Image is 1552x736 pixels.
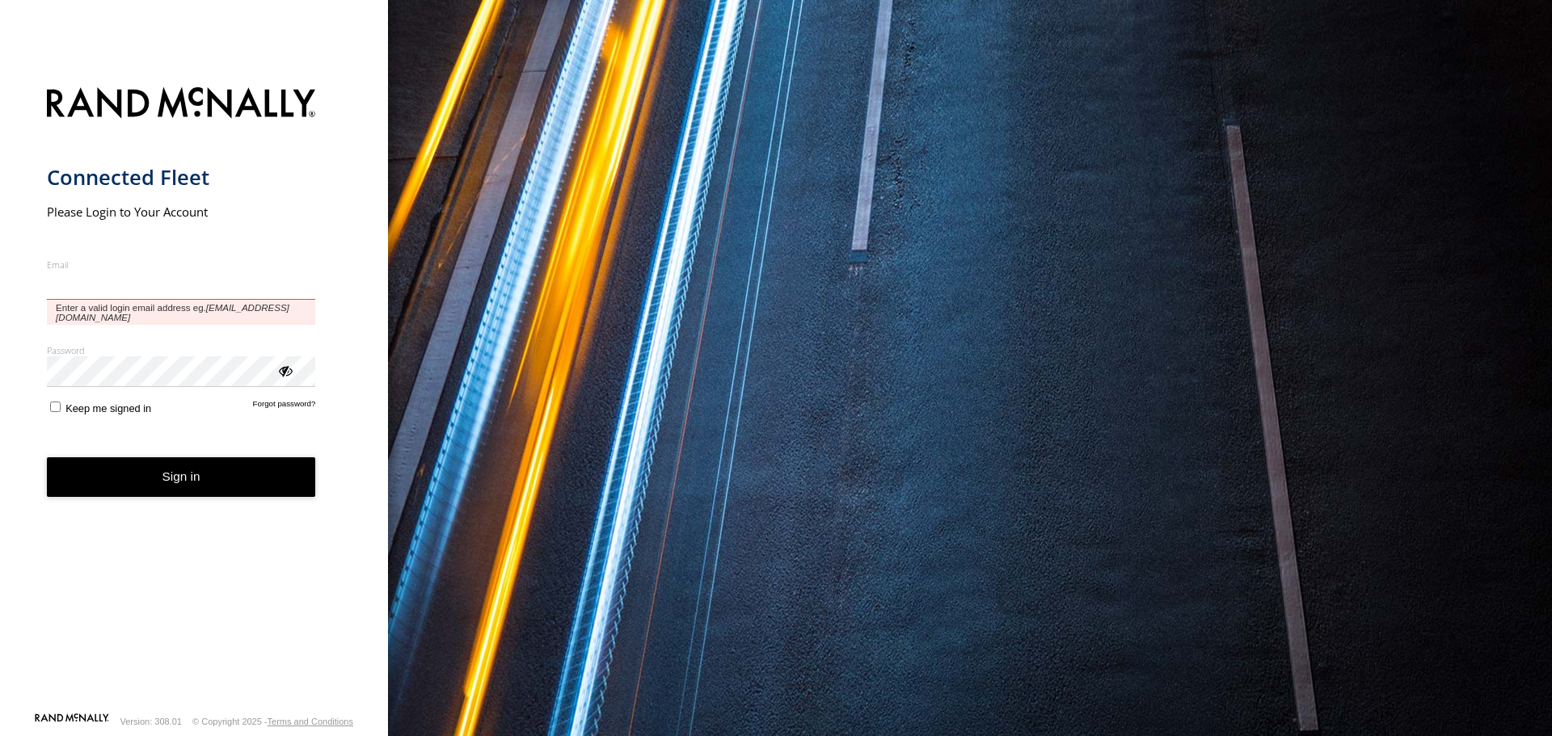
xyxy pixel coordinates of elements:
[268,717,353,726] a: Terms and Conditions
[276,362,293,378] div: ViewPassword
[47,78,342,712] form: main
[47,344,316,356] label: Password
[192,717,353,726] div: © Copyright 2025 -
[47,259,316,271] label: Email
[47,204,316,220] h2: Please Login to Your Account
[47,84,316,125] img: Rand McNally
[120,717,182,726] div: Version: 308.01
[47,300,316,325] span: Enter a valid login email address eg.
[35,713,109,730] a: Visit our Website
[47,457,316,497] button: Sign in
[50,402,61,412] input: Keep me signed in
[253,399,316,414] a: Forgot password?
[56,303,289,322] em: [EMAIL_ADDRESS][DOMAIN_NAME]
[65,402,151,414] span: Keep me signed in
[47,164,316,191] h1: Connected Fleet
